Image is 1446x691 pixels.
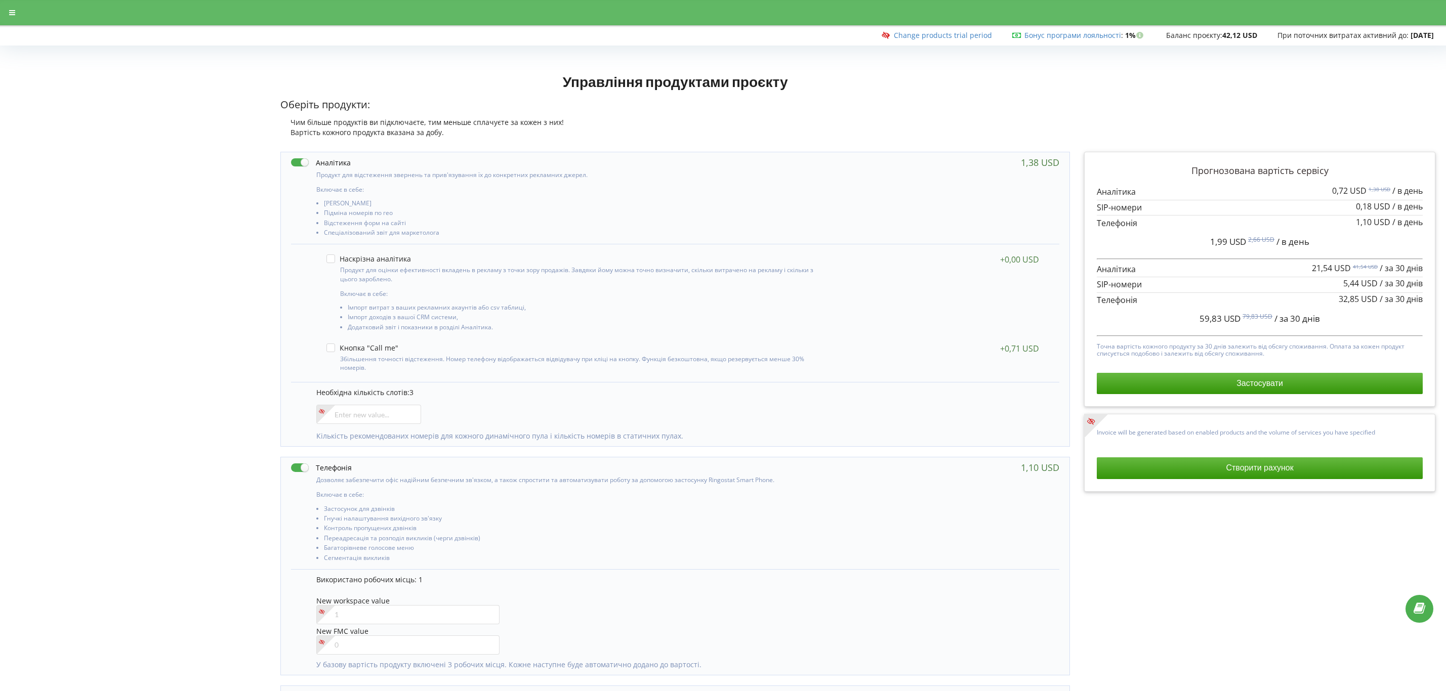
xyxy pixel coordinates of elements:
p: Продукт для оцінки ефективності вкладень в рекламу з точки зору продажів. Завдяки йому можна точн... [340,266,825,283]
span: 0,18 USD [1356,201,1390,212]
span: / в день [1276,236,1309,247]
div: Чим більше продуктів ви підключаєте, тим меньше сплачуєте за кожен з них! [280,117,1070,127]
li: Застосунок для дзвінків [324,505,829,515]
p: Оберіть продукти: [280,98,1070,112]
p: Телефонія [1097,294,1423,306]
input: 0 [316,635,500,655]
label: Наскрізна аналітика [326,254,411,263]
p: Збільшення точності відстеження. Номер телефону відображається відвідувачу при кліці на кнопку. Ф... [340,355,825,372]
li: Підміна номерів по гео [324,209,829,219]
p: У базову вартість продукту включені 3 робочих місця. Кожне наступне буде автоматично додано до ва... [316,660,1049,670]
p: Телефонія [1097,218,1423,229]
strong: 1% [1125,30,1146,40]
span: New FMC value [316,626,368,636]
span: Використано робочих місць: 1 [316,575,423,584]
li: Спеціалізований звіт для маркетолога [324,229,829,239]
strong: 42,12 USD [1222,30,1257,40]
a: Change products trial period [894,30,992,40]
li: Імпорт доходів з вашої CRM системи, [348,314,825,323]
span: / в день [1392,201,1423,212]
p: SIP-номери [1097,202,1423,213]
p: Включає в себе: [316,185,829,194]
div: Вартість кожного продукта вказана за добу. [280,127,1070,138]
p: SIP-номери [1097,279,1423,290]
div: +0,71 USD [1000,343,1039,354]
p: Invoice will be generated based on enabled products and the volume of services you have specified [1097,426,1423,436]
li: Багаторівневе голосове меню [324,544,829,554]
li: [PERSON_NAME] [324,200,829,209]
sup: 1,38 USD [1369,186,1390,193]
span: 1,99 USD [1210,236,1246,247]
p: Прогнозована вартість сервісу [1097,164,1423,178]
div: +0,00 USD [1000,254,1039,265]
sup: 41,54 USD [1353,263,1378,270]
span: New workspace value [316,596,390,606]
div: 1,10 USD [1021,462,1059,472]
p: Включає в себе: [340,289,825,298]
p: Необхідна кількість слотів: [316,387,1049,398]
span: / за 30 днів [1380,293,1423,305]
span: 3 [409,387,414,397]
strong: [DATE] [1411,30,1434,40]
p: Включає в себе: [316,490,829,499]
p: Продукт для відстеження звернень та прив'язування їх до конкретних рекламних джерел. [316,170,829,179]
p: Точна вартість кожного продукту за 30 днів залежить від обсягу споживання. Оплата за кожен продук... [1097,340,1423,358]
sup: 79,83 USD [1243,312,1272,321]
span: 59,83 USD [1200,313,1241,324]
input: Enter new value... [316,405,421,424]
button: Застосувати [1097,373,1423,394]
span: / за 30 днів [1380,263,1423,274]
li: Контроль пропущених дзвінків [324,525,829,534]
li: Додатковий звіт і показники в розділі Аналітика. [348,324,825,333]
span: 5,44 USD [1343,278,1378,289]
p: Кількість рекомендованих номерів для кожного динамічного пула і кількість номерів в статичних пулах. [316,431,1049,441]
a: Бонус програми лояльності [1024,30,1121,40]
span: При поточних витратах активний до: [1277,30,1409,40]
li: Гнучкі налаштування вихідного зв'язку [324,515,829,525]
li: Сегментація викликів [324,554,829,564]
div: 1,38 USD [1021,157,1059,167]
span: / за 30 днів [1380,278,1423,289]
p: Аналітика [1097,186,1423,198]
li: Імпорт витрат з ваших рекламних акаунтів або csv таблиці, [348,304,825,314]
span: / в день [1392,185,1423,196]
span: / за 30 днів [1274,313,1320,324]
input: 1 [316,605,500,624]
span: 21,54 USD [1312,263,1351,274]
span: : [1024,30,1123,40]
li: Відстеження форм на сайті [324,220,829,229]
label: Кнопка "Call me" [326,343,398,352]
span: 1,10 USD [1356,217,1390,228]
span: 0,72 USD [1332,185,1367,196]
span: Баланс проєкту: [1166,30,1222,40]
label: Аналітика [291,157,351,168]
li: Переадресація та розподіл викликів (черги дзвінків) [324,535,829,544]
span: / в день [1392,217,1423,228]
button: Створити рахунок [1097,457,1423,479]
h1: Управління продуктами проєкту [280,72,1070,91]
p: Дозволяє забезпечити офіс надійним безпечним зв'язком, а також спростити та автоматизувати роботу... [316,476,829,484]
p: Аналітика [1097,264,1423,275]
span: 32,85 USD [1339,293,1378,305]
sup: 2,66 USD [1248,235,1274,244]
label: Телефонія [291,462,352,473]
